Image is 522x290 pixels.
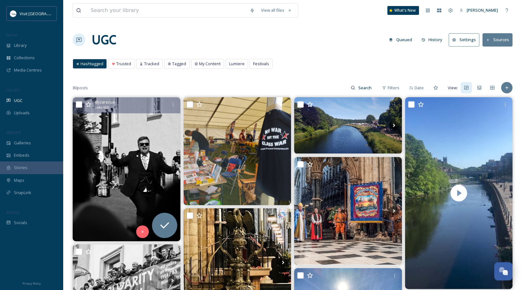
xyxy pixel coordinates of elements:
span: View: [448,85,458,91]
span: Filters [388,85,399,91]
button: Open Chat [494,262,513,281]
input: Search your library [88,3,246,17]
img: Gorgeous day out in Durham for the 139th Miner's Gala ❤ #daysout #durham #minersgala #tradition #... [294,97,402,154]
img: thumbnail [405,97,513,289]
span: @ jzarazua [95,99,115,105]
button: History [418,34,446,46]
a: What's New [387,6,419,15]
span: Visit [GEOGRAPHIC_DATA] [20,10,69,16]
button: Sources [483,33,513,46]
span: WIDGETS [6,130,21,135]
span: Tagged [172,61,186,67]
span: Stories [14,165,27,171]
img: 🚶🏻‍♂️. #minersgala #minersgala2025 [73,98,180,241]
a: View all files [258,4,295,16]
a: Settings [449,33,483,46]
span: Date [415,85,424,91]
span: Embeds [14,152,29,158]
img: Recieved these today from Durham Cathedral. Marching up the banner for service with the Bishop. #... [294,157,402,265]
span: Festivals [253,61,269,67]
span: Socials [14,220,27,226]
span: MEDIA [6,33,17,37]
span: UGC [14,98,22,104]
span: SOCIALS [6,210,19,215]
input: Search [355,81,376,94]
button: Settings [449,33,479,46]
a: Queued [386,34,418,46]
a: [PERSON_NAME] [456,4,501,16]
video: #bigweekend #minersgala #radissonblu #hotel #drinksontheterrace #durhamuk #bluview [405,97,513,289]
span: COLLECT [6,88,20,92]
a: UGC [92,30,116,49]
a: Privacy Policy [22,279,41,287]
span: My Content [199,61,221,67]
span: Hashtagged [81,61,103,67]
span: Lumiere [229,61,245,67]
span: Tracked [144,61,159,67]
span: Maps [14,177,24,183]
img: 1680077135441.jpeg [10,10,16,17]
span: Trusted [116,61,131,67]
span: Media Centres [14,67,42,73]
span: Library [14,42,27,48]
span: 80 posts [73,85,88,91]
span: Uploads [14,110,30,116]
button: Queued [386,34,415,46]
span: Collections [14,55,35,61]
span: SnapLink [14,190,31,196]
img: Sold quite a few T shirts at Durham Miners' Gala. Get yours by emailing londonacg@gmail.com #mine... [184,97,291,205]
span: Privacy Policy [22,281,41,286]
span: [PERSON_NAME] [467,7,498,13]
span: Galleries [14,140,31,146]
span: 1440 x 1920 [95,105,109,110]
a: History [418,34,449,46]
